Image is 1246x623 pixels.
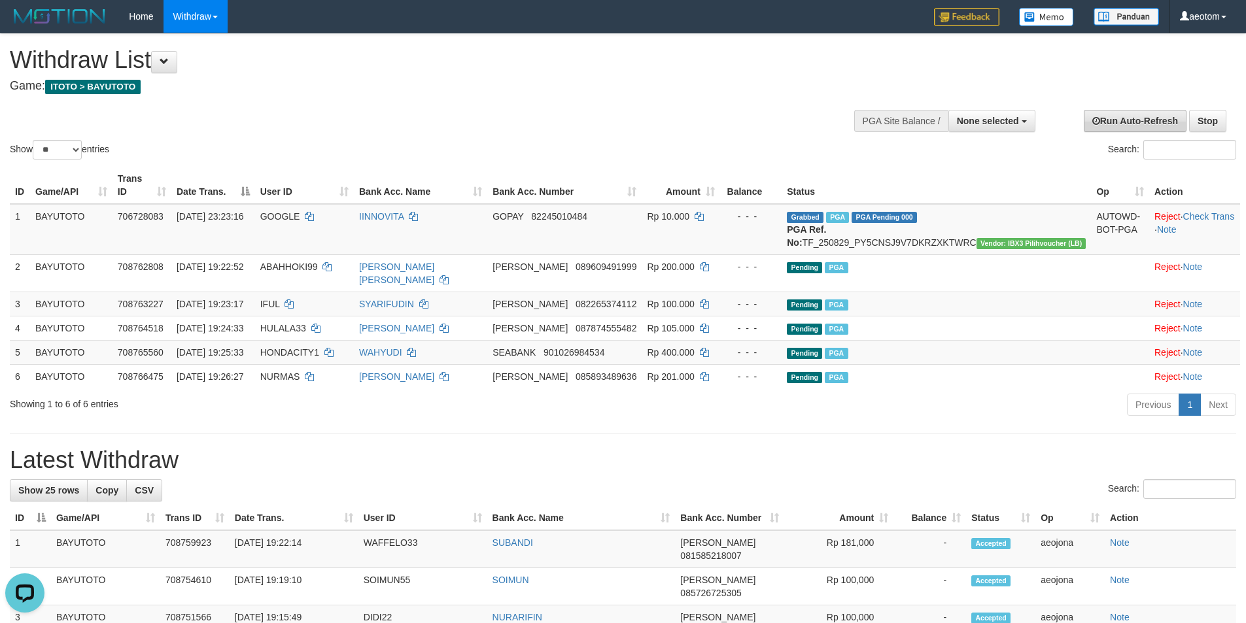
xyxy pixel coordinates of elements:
th: Game/API: activate to sort column ascending [51,506,160,530]
th: Date Trans.: activate to sort column descending [171,167,255,204]
th: Balance [720,167,782,204]
span: [DATE] 19:22:52 [177,261,243,272]
a: Note [1110,575,1130,585]
span: Pending [787,262,822,273]
div: Showing 1 to 6 of 6 entries [10,392,510,411]
span: [PERSON_NAME] [680,537,755,548]
td: · [1149,364,1240,388]
span: Grabbed [787,212,823,223]
th: Action [1105,506,1236,530]
span: 708766475 [118,371,164,382]
span: 708765560 [118,347,164,358]
span: SEABANK [493,347,536,358]
span: [PERSON_NAME] [680,612,755,622]
span: PGA [825,348,848,359]
a: Copy [87,479,127,501]
a: Reject [1154,323,1181,333]
td: · [1149,316,1240,340]
td: 3 [10,292,30,316]
span: 708764518 [118,323,164,333]
span: Copy 085893489636 to clipboard [576,371,636,382]
td: aeojona [1035,530,1105,568]
a: Reject [1154,347,1181,358]
span: Rp 201.000 [647,371,694,382]
a: Stop [1189,110,1226,132]
td: BAYUTOTO [51,530,160,568]
th: Date Trans.: activate to sort column ascending [230,506,358,530]
td: Rp 181,000 [784,530,893,568]
span: [DATE] 19:26:27 [177,371,243,382]
th: Status [782,167,1091,204]
div: - - - [725,297,776,311]
td: TF_250829_PY5CNSJ9V7DKRZXKTWRC [782,204,1091,255]
td: BAYUTOTO [30,204,112,255]
span: Accepted [971,538,1011,549]
span: Rp 400.000 [647,347,694,358]
span: Marked by aeojona [825,324,848,335]
span: Copy 089609491999 to clipboard [576,261,636,272]
h1: Withdraw List [10,47,818,73]
span: Rp 105.000 [647,323,694,333]
span: [DATE] 23:23:16 [177,211,243,222]
a: Note [1183,323,1203,333]
th: Amount: activate to sort column ascending [784,506,893,530]
label: Search: [1108,140,1236,160]
span: Marked by aeojona [826,212,849,223]
label: Show entries [10,140,109,160]
th: Balance: activate to sort column ascending [893,506,966,530]
a: Note [1183,371,1203,382]
a: Reject [1154,261,1181,272]
span: [DATE] 19:24:33 [177,323,243,333]
a: IINNOVITA [359,211,404,222]
span: IFUL [260,299,280,309]
td: SOIMUN55 [358,568,487,605]
th: Op: activate to sort column ascending [1091,167,1149,204]
button: None selected [948,110,1035,132]
th: ID: activate to sort column descending [10,506,51,530]
td: 4 [10,316,30,340]
td: Rp 100,000 [784,568,893,605]
td: AUTOWD-BOT-PGA [1091,204,1149,255]
th: Game/API: activate to sort column ascending [30,167,112,204]
span: 706728083 [118,211,164,222]
a: Reject [1154,211,1181,222]
h1: Latest Withdraw [10,447,1236,473]
span: [PERSON_NAME] [493,323,568,333]
span: [PERSON_NAME] [493,299,568,309]
td: BAYUTOTO [51,568,160,605]
span: Copy 087874555482 to clipboard [576,323,636,333]
a: NURARIFIN [493,612,542,622]
a: Previous [1127,394,1179,416]
span: Pending [787,372,822,383]
th: Amount: activate to sort column ascending [642,167,719,204]
span: Copy 082265374112 to clipboard [576,299,636,309]
span: Copy 901026984534 to clipboard [544,347,604,358]
span: HONDACITY1 [260,347,319,358]
span: [PERSON_NAME] [680,575,755,585]
span: [PERSON_NAME] [493,371,568,382]
th: Trans ID: activate to sort column ascending [160,506,230,530]
a: SOIMUN [493,575,529,585]
input: Search: [1143,479,1236,499]
span: Rp 10.000 [647,211,689,222]
span: Pending [787,299,822,311]
td: 708754610 [160,568,230,605]
span: Rp 100.000 [647,299,694,309]
a: CSV [126,479,162,501]
span: [PERSON_NAME] [493,261,568,272]
td: 6 [10,364,30,388]
a: Note [1157,224,1177,235]
a: Next [1200,394,1236,416]
td: WAFFELO33 [358,530,487,568]
a: Note [1110,537,1130,548]
span: [DATE] 19:25:33 [177,347,243,358]
td: 708759923 [160,530,230,568]
div: PGA Site Balance / [854,110,948,132]
td: BAYUTOTO [30,364,112,388]
th: Op: activate to sort column ascending [1035,506,1105,530]
th: Trans ID: activate to sort column ascending [112,167,171,204]
a: SYARIFUDIN [359,299,414,309]
span: Marked by aeojona [825,262,848,273]
span: HULALA33 [260,323,306,333]
td: · [1149,254,1240,292]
